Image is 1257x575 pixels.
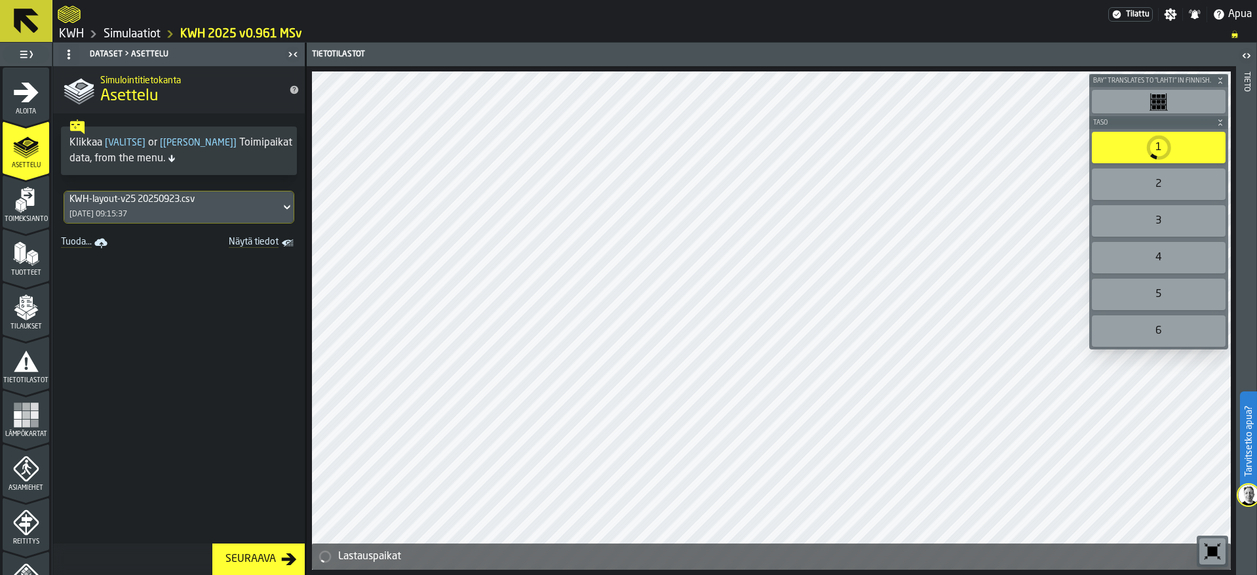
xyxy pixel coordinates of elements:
[1228,7,1252,22] span: Apua
[3,336,49,389] li: menu Tietotilastot
[3,390,49,443] li: menu Lämpökartat
[3,121,49,174] li: menu Asettelu
[3,431,49,438] span: Lämpökartat
[1207,7,1257,22] label: button-toggle-Apua
[307,43,1236,66] header: Tietotilastot
[1183,8,1207,21] label: button-toggle-Ilmoitukset
[58,26,1252,42] nav: Breadcrumb
[105,138,108,148] span: [
[3,444,49,496] li: menu Asiamiehet
[1092,242,1226,273] div: 4
[1092,205,1226,237] div: 3
[3,323,49,330] span: Tilaukset
[1197,536,1228,567] div: button-toolbar-undefined
[189,237,279,250] span: Näytä tiedot
[56,234,115,252] a: link-to-/wh/i/4fb45246-3b77-4bb5-b880-c337c3c5facb/import/layout/
[3,216,49,223] span: Toimeksianto
[338,549,1226,565] div: Lastauspaikat
[3,108,49,115] span: Aloita
[59,27,84,41] a: link-to-/wh/i/4fb45246-3b77-4bb5-b880-c337c3c5facb
[3,68,49,120] li: menu Aloita
[315,541,389,567] a: logo-header
[220,551,281,567] div: Seuraava
[3,269,49,277] span: Tuotteet
[1089,239,1228,276] div: button-toolbar-undefined
[142,138,145,148] span: ]
[1092,169,1226,200] div: 2
[1202,541,1223,562] svg: Nollaa zoomaus ja sijainti
[3,377,49,384] span: Tietotilastot
[69,210,127,219] div: [DATE] 09:15:37
[3,498,49,550] li: menu Reititys
[64,191,294,224] div: DropdownMenuValue-5c13afbf-4c6e-4697-8b32-4077b661a58b[DATE] 09:15:37
[1108,7,1153,22] a: link-to-/wh/i/4fb45246-3b77-4bb5-b880-c337c3c5facb/settings/billing
[1237,45,1256,69] label: button-toggle-Avaa
[212,544,305,575] button: button-Seuraava
[160,138,163,148] span: [
[3,229,49,281] li: menu Tuotteet
[100,86,158,107] span: Asettelu
[1089,116,1228,129] button: button-
[1126,10,1150,19] span: Tilattu
[284,47,302,62] label: button-toggle-Sulje minut
[312,544,1231,570] div: alert-Lastauspaikat
[102,138,148,148] span: Valitse
[1092,279,1226,310] div: 5
[233,138,237,148] span: ]
[1092,315,1226,347] div: 6
[1089,87,1228,116] div: button-toolbar-undefined
[100,73,279,86] h2: Sub Title
[3,175,49,228] li: menu Toimeksianto
[1241,393,1256,490] label: Tarvitsetko apua?
[56,44,284,65] div: Dataset > Asettelu
[53,66,305,113] div: title-Asettelu
[1108,7,1153,22] div: Menu-tilaus
[184,234,302,252] a: toggle-dataset-table-Näytä tiedot
[1089,203,1228,239] div: button-toolbar-undefined
[180,27,302,41] a: link-to-/wh/i/4fb45246-3b77-4bb5-b880-c337c3c5facb/simulations/854e4f3c-307d-49f7-b34c-a363dcc41c7a
[3,162,49,169] span: Asettelu
[1089,129,1228,166] div: button-toolbar-undefined
[1089,166,1228,203] div: button-toolbar-undefined
[1092,132,1226,163] div: 1
[309,50,773,59] div: Tietotilastot
[1091,119,1214,127] span: Taso
[58,3,81,26] a: logo-header
[1089,74,1228,87] button: button-
[1242,69,1251,572] div: Tieto
[3,538,49,545] span: Reititys
[3,485,49,492] span: Asiamiehet
[1091,77,1214,85] span: Bay" translates to "lahti" in Finnish.
[1089,276,1228,313] div: button-toolbar-undefined
[1089,313,1228,349] div: button-toolbar-undefined
[157,138,239,148] span: [PERSON_NAME]
[69,135,288,167] div: Klikkaa or Toimipaikat data, from the menu.
[3,45,49,64] label: button-toggle-Toggle Täydellinen valikko
[69,194,275,205] div: DropdownMenuValue-5c13afbf-4c6e-4697-8b32-4077b661a58b
[1236,43,1256,575] header: Tieto
[1159,8,1182,21] label: button-toggle-Asetukset
[3,283,49,335] li: menu Tilaukset
[104,27,161,41] a: link-to-/wh/i/4fb45246-3b77-4bb5-b880-c337c3c5facb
